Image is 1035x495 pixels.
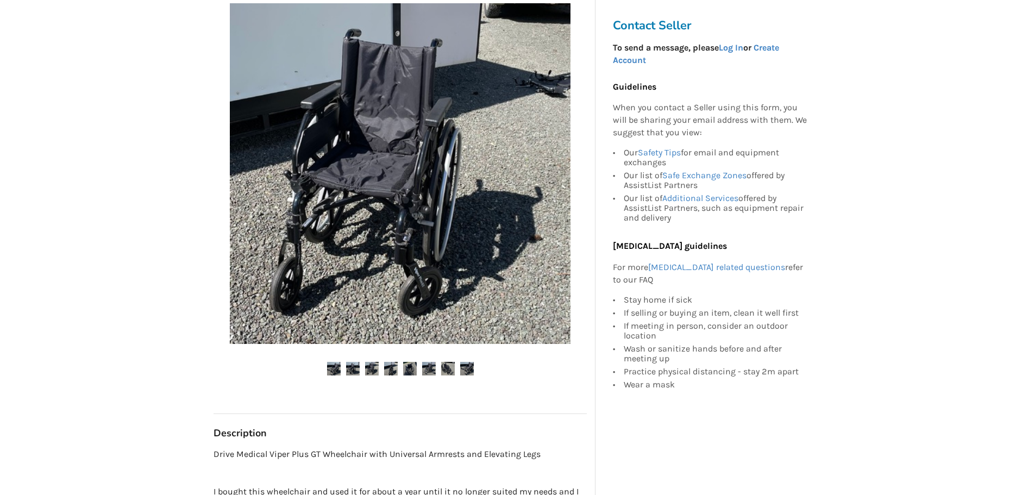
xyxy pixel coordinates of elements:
a: Safety Tips [638,147,681,158]
div: Practice physical distancing - stay 2m apart [624,365,807,378]
a: Log In [719,42,743,53]
img: 16" drive medical manual wheelchair-wheelchair-mobility-other-assistlist-listing [365,362,379,375]
a: Additional Services [662,193,738,203]
img: 16" drive medical manual wheelchair-wheelchair-mobility-other-assistlist-listing [327,362,341,375]
div: Wear a mask [624,378,807,390]
strong: To send a message, please or [613,42,779,65]
a: [MEDICAL_DATA] related questions [648,262,785,272]
h3: Description [214,427,587,440]
img: 16" drive medical manual wheelchair-wheelchair-mobility-other-assistlist-listing [441,362,455,375]
b: [MEDICAL_DATA] guidelines [613,241,727,251]
div: If meeting in person, consider an outdoor location [624,319,807,342]
div: If selling or buying an item, clean it well first [624,306,807,319]
img: 16" drive medical manual wheelchair-wheelchair-mobility-other-assistlist-listing [460,362,474,375]
b: Guidelines [613,82,656,92]
img: 16" drive medical manual wheelchair-wheelchair-mobility-other-assistlist-listing [384,362,398,375]
img: 16" drive medical manual wheelchair-wheelchair-mobility-other-assistlist-listing [346,362,360,375]
div: Wash or sanitize hands before and after meeting up [624,342,807,365]
div: Our list of offered by AssistList Partners [624,169,807,192]
img: 16" drive medical manual wheelchair-wheelchair-mobility-other-assistlist-listing [422,362,436,375]
p: When you contact a Seller using this form, you will be sharing your email address with them. We s... [613,102,807,140]
div: Stay home if sick [624,295,807,306]
div: Our for email and equipment exchanges [624,148,807,169]
a: Safe Exchange Zones [662,170,747,180]
img: 16" drive medical manual wheelchair-wheelchair-mobility-other-assistlist-listing [403,362,417,375]
p: For more refer to our FAQ [613,261,807,286]
h3: Contact Seller [613,18,813,33]
div: Our list of offered by AssistList Partners, such as equipment repair and delivery [624,192,807,223]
